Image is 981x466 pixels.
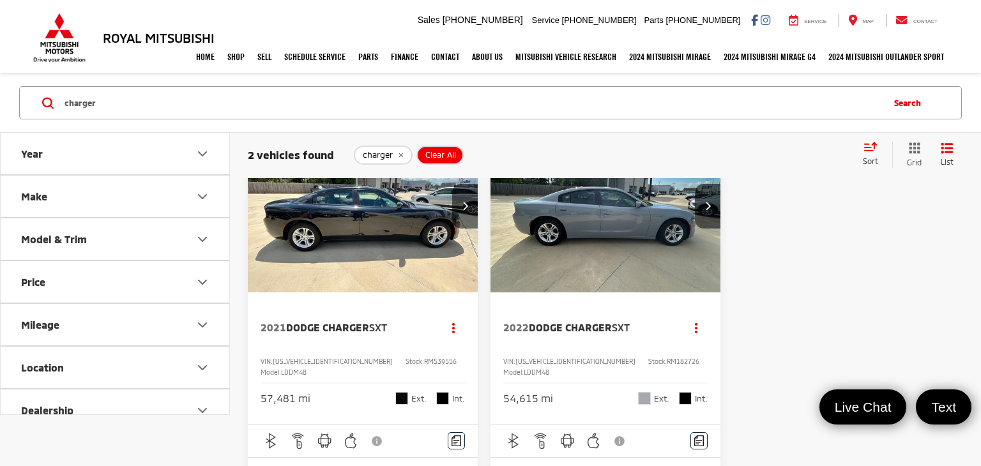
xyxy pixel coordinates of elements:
[839,14,883,27] a: Map
[695,322,697,333] span: dropdown dots
[448,432,465,449] button: Comments
[503,320,673,334] a: 2022Dodge ChargerSXT
[506,433,522,449] img: Bluetooth®
[195,274,210,290] div: Price
[1,389,231,431] button: DealershipDealership
[261,357,273,365] span: VIN:
[925,398,962,416] span: Text
[411,393,427,405] span: Ext.
[1,347,231,388] button: LocationLocation
[1,218,231,260] button: Model & TrimModel & Trim
[369,321,387,333] span: SXT
[695,184,720,229] button: Next image
[490,119,722,292] a: 2022 Dodge Charger SXT2022 Dodge Charger SXT2022 Dodge Charger SXT2022 Dodge Charger SXT
[384,41,425,73] a: Finance
[195,317,210,333] div: Mileage
[416,146,464,165] button: Clear All
[503,368,524,376] span: Model:
[21,147,43,160] div: Year
[685,317,708,339] button: Actions
[195,189,210,204] div: Make
[452,184,478,229] button: Next image
[532,15,559,25] span: Service
[623,41,717,73] a: 2024 Mitsubishi Mirage
[490,119,722,292] div: 2022 Dodge Charger SXT 0
[343,433,359,449] img: Apple CarPlay
[221,41,251,73] a: Shop
[638,392,651,405] span: Smoke Show
[503,391,553,406] div: 54,615 mi
[913,19,938,24] span: Contact
[515,357,635,365] span: [US_VEHICLE_IDENTIFICATION_NUMBER]
[751,15,758,25] a: Facebook: Click to visit our Facebook page
[916,389,971,425] a: Text
[533,433,549,449] img: Remote Start
[695,393,708,405] span: Int.
[195,232,210,247] div: Model & Trim
[406,357,424,365] span: Stock:
[529,321,612,333] span: Dodge Charger
[562,15,637,25] span: [PHONE_NUMBER]
[804,19,826,24] span: Service
[886,14,947,27] a: Contact
[286,321,369,333] span: Dodge Charger
[261,321,286,333] span: 2021
[190,41,221,73] a: Home
[892,142,931,168] button: Grid View
[490,119,722,293] img: 2022 Dodge Charger SXT
[63,87,881,118] form: Search by Make, Model, or Keyword
[779,14,836,27] a: Service
[247,119,479,293] img: 2021 Dodge Charger SXT
[828,398,898,416] span: Live Chat
[425,41,466,73] a: Contact
[21,276,45,288] div: Price
[559,433,575,449] img: Android Auto
[418,15,440,25] span: Sales
[665,15,740,25] span: [PHONE_NUMBER]
[717,41,822,73] a: 2024 Mitsubishi Mirage G4
[436,392,449,405] span: Black
[863,19,874,24] span: Map
[247,119,479,292] div: 2021 Dodge Charger SXT 0
[195,146,210,162] div: Year
[247,119,479,292] a: 2021 Dodge Charger SXT2021 Dodge Charger SXT2021 Dodge Charger SXT2021 Dodge Charger SXT
[503,321,529,333] span: 2022
[1,261,231,303] button: PricePrice
[395,392,408,405] span: Pitch Black Clearcoat
[103,31,215,45] h3: Royal Mitsubishi
[21,190,47,202] div: Make
[248,148,334,161] span: 2 vehicles found
[863,156,878,165] span: Sort
[21,319,59,331] div: Mileage
[21,404,73,416] div: Dealership
[503,357,515,365] span: VIN:
[21,361,64,373] div: Location
[452,435,462,446] img: Comments
[251,41,278,73] a: Sell
[425,150,456,160] span: Clear All
[694,435,704,446] img: Comments
[452,322,455,333] span: dropdown dots
[352,41,384,73] a: Parts: Opens in a new tab
[761,15,770,25] a: Instagram: Click to visit our Instagram page
[367,428,388,455] button: View Disclaimer
[195,360,210,375] div: Location
[690,432,708,449] button: Comments
[354,146,413,165] button: remove charger
[856,142,892,167] button: Select sort value
[941,156,954,167] span: List
[819,389,907,425] a: Live Chat
[586,433,602,449] img: Apple CarPlay
[21,233,87,245] div: Model & Trim
[31,13,88,63] img: Mitsubishi
[612,321,630,333] span: SXT
[263,433,279,449] img: Bluetooth®
[654,393,669,405] span: Ext.
[907,157,922,168] span: Grid
[509,41,623,73] a: Mitsubishi Vehicle Research
[278,41,352,73] a: Schedule Service: Opens in a new tab
[424,357,457,365] span: RM539556
[644,15,663,25] span: Parts
[466,41,509,73] a: About Us
[261,320,430,334] a: 2021Dodge ChargerSXT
